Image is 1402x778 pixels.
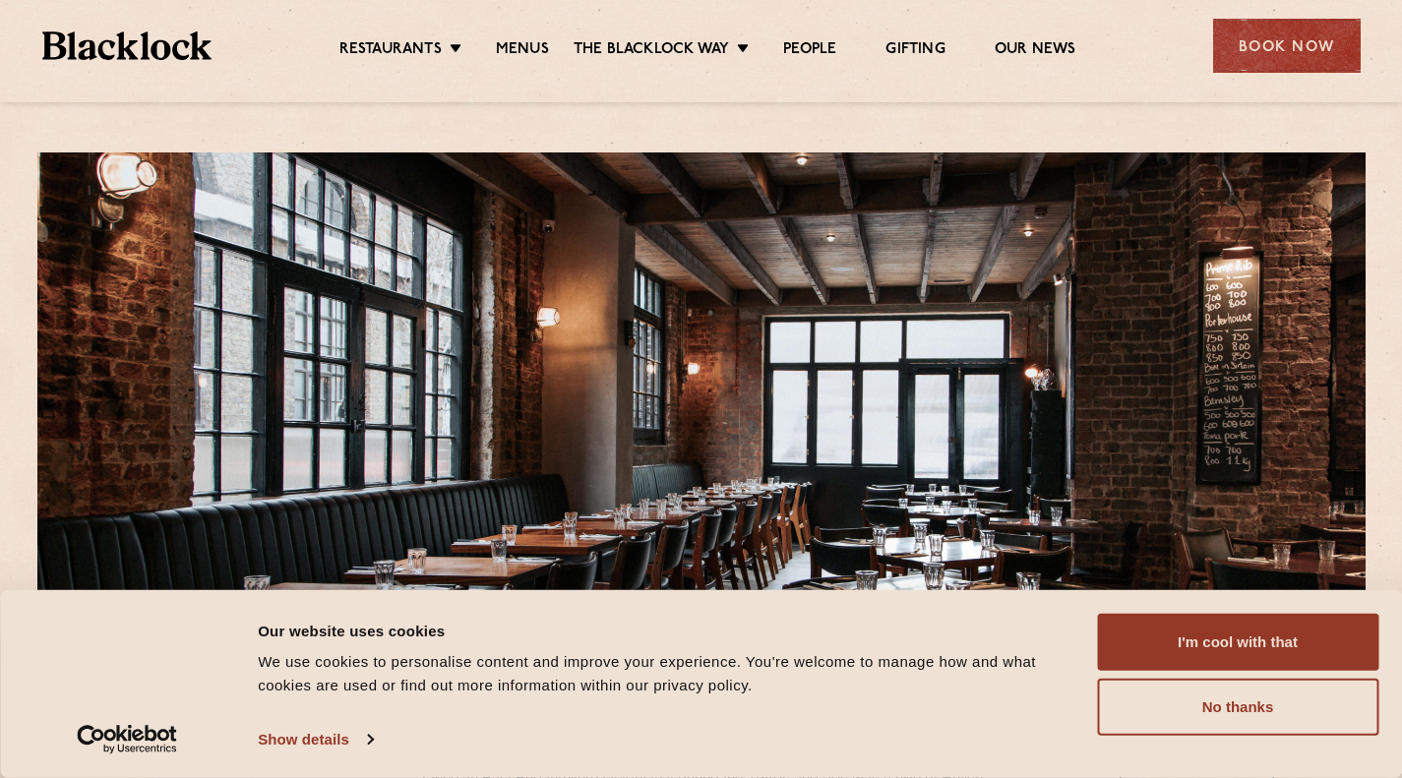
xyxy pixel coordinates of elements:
a: Usercentrics Cookiebot - opens in a new window [41,725,213,754]
a: Show details [258,725,372,754]
div: We use cookies to personalise content and improve your experience. You're welcome to manage how a... [258,650,1074,697]
a: Menus [496,40,549,62]
a: Our News [995,40,1076,62]
div: Book Now [1213,19,1361,73]
a: People [783,40,836,62]
button: I'm cool with that [1097,614,1378,671]
a: Gifting [885,40,945,62]
a: The Blacklock Way [574,40,729,62]
button: No thanks [1097,679,1378,736]
div: Our website uses cookies [258,619,1074,642]
a: Restaurants [339,40,442,62]
img: BL_Textured_Logo-footer-cropped.svg [42,31,213,60]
